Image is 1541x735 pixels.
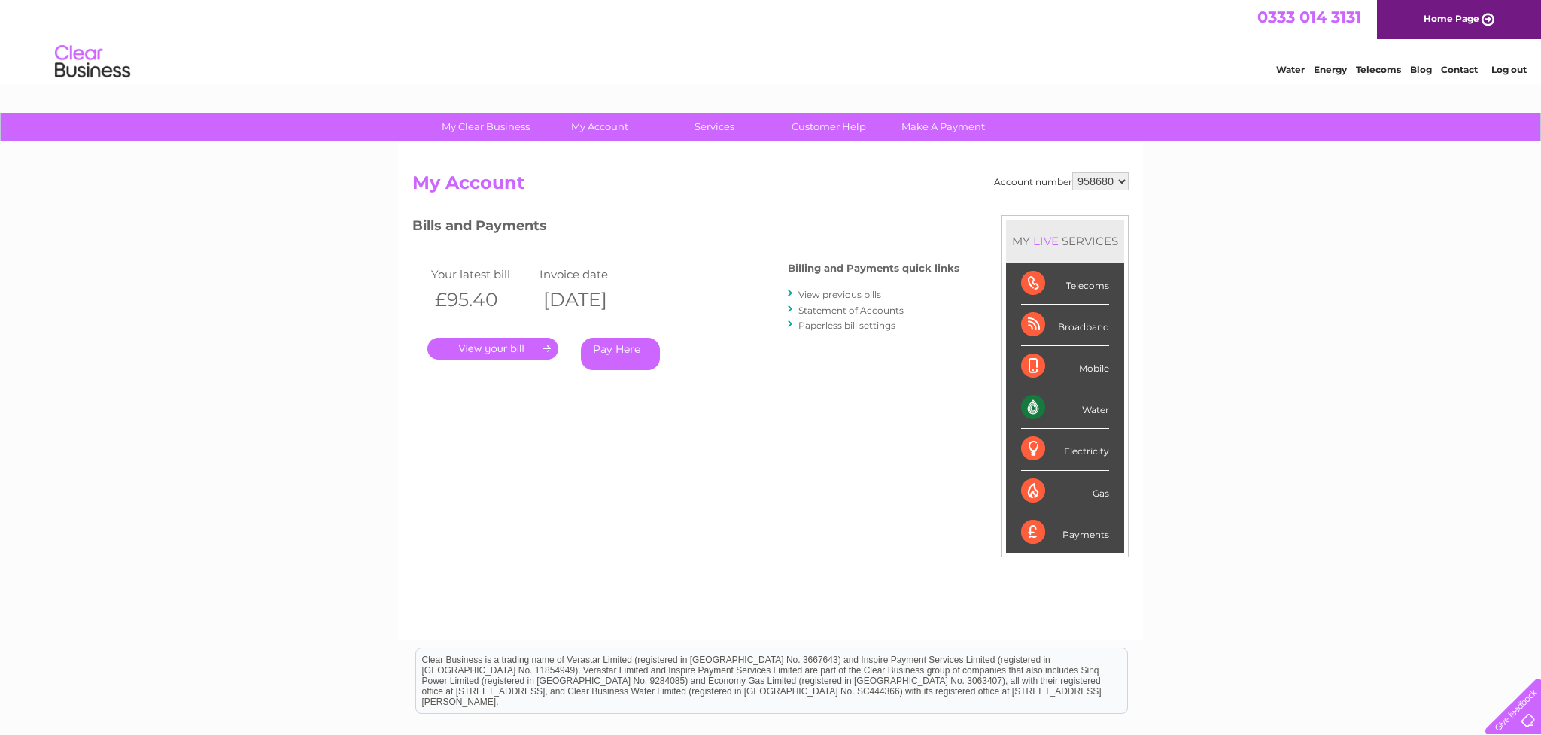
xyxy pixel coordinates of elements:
[798,289,881,300] a: View previous bills
[416,8,1127,73] div: Clear Business is a trading name of Verastar Limited (registered in [GEOGRAPHIC_DATA] No. 3667643...
[424,113,548,141] a: My Clear Business
[1441,64,1478,75] a: Contact
[798,305,904,316] a: Statement of Accounts
[1021,512,1109,553] div: Payments
[538,113,662,141] a: My Account
[1021,387,1109,429] div: Water
[536,284,644,315] th: [DATE]
[994,172,1129,190] div: Account number
[1021,471,1109,512] div: Gas
[427,338,558,360] a: .
[1314,64,1347,75] a: Energy
[1006,220,1124,263] div: MY SERVICES
[412,215,959,241] h3: Bills and Payments
[536,264,644,284] td: Invoice date
[767,113,891,141] a: Customer Help
[798,320,895,331] a: Paperless bill settings
[652,113,777,141] a: Services
[1021,305,1109,346] div: Broadband
[881,113,1005,141] a: Make A Payment
[427,264,536,284] td: Your latest bill
[581,338,660,370] a: Pay Here
[1276,64,1305,75] a: Water
[1021,429,1109,470] div: Electricity
[1356,64,1401,75] a: Telecoms
[54,39,131,85] img: logo.png
[1257,8,1361,26] a: 0333 014 3131
[1021,346,1109,387] div: Mobile
[1030,234,1062,248] div: LIVE
[412,172,1129,201] h2: My Account
[1491,64,1527,75] a: Log out
[427,284,536,315] th: £95.40
[1410,64,1432,75] a: Blog
[1021,263,1109,305] div: Telecoms
[788,263,959,274] h4: Billing and Payments quick links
